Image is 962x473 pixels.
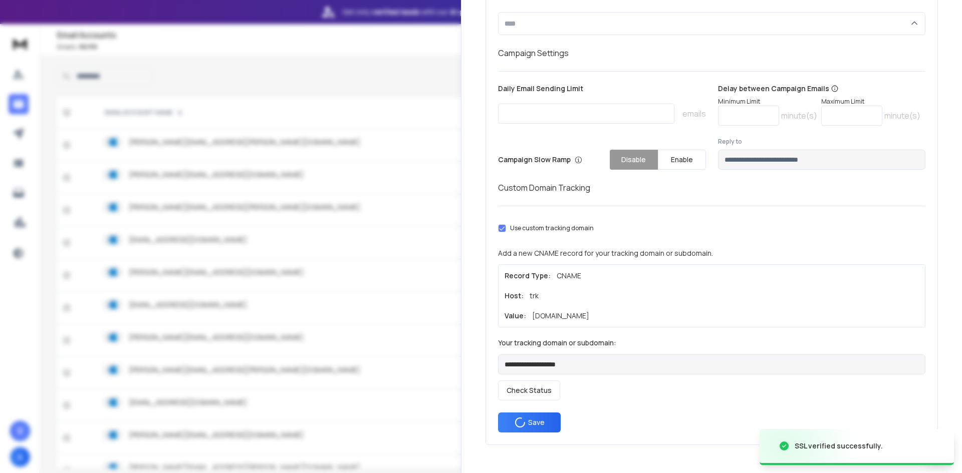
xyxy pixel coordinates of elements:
[718,138,926,146] label: Reply to
[498,155,582,165] p: Campaign Slow Ramp
[532,311,589,321] p: [DOMAIN_NAME]
[505,271,551,281] h1: Record Type:
[884,110,920,122] p: minute(s)
[795,441,883,451] div: SSL verified successfully.
[718,98,817,106] p: Minimum Limit
[498,339,925,346] label: Your tracking domain or subdomain:
[505,291,524,301] h1: Host:
[530,291,539,301] p: trk
[498,248,925,258] p: Add a new CNAME record for your tracking domain or subdomain.
[505,311,526,321] h1: Value:
[658,150,706,170] button: Enable
[682,108,706,120] p: emails
[718,84,920,94] p: Delay between Campaign Emails
[498,47,925,59] h1: Campaign Settings
[781,110,817,122] p: minute(s)
[498,182,925,194] h1: Custom Domain Tracking
[498,84,706,98] p: Daily Email Sending Limit
[510,224,594,232] label: Use custom tracking domain
[821,98,920,106] p: Maximum Limit
[610,150,658,170] button: Disable
[498,380,560,400] button: Check Status
[557,271,581,281] p: CNAME
[498,412,561,432] button: Save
